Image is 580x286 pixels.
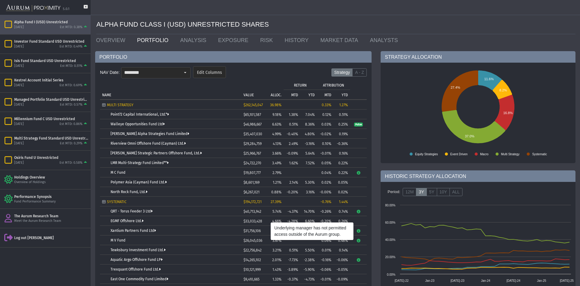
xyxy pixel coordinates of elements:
[243,142,262,146] span: $29,284,759
[284,129,300,139] td: -0.40%
[333,235,350,245] td: 0.48%
[111,248,166,252] a: Tewksbury Investment Fund Ltd.
[270,103,282,107] span: 36.98%
[537,279,546,282] text: Jan-25
[300,255,317,265] td: -2.38%
[308,93,315,97] p: YTD
[241,80,264,99] td: Column VALUE
[333,119,350,129] td: 0.25%
[60,44,82,49] div: Est MTD: 0.49%
[333,168,350,177] td: 0.22%
[507,279,520,282] text: [DATE]-24
[385,204,395,207] text: 80.00%
[14,175,88,180] div: Holdings Overview
[243,200,262,204] span: $194,172,721
[317,110,333,119] td: 0.12%
[243,151,261,156] span: $25,966,767
[243,171,261,175] span: $19,807,777
[317,265,333,274] td: -0.06%
[243,268,261,272] span: $10,121,999
[319,200,331,204] div: -0.76%
[451,86,460,89] text: 27.4%
[284,148,300,158] td: -0.09%
[111,238,125,242] a: M V Fund
[300,148,317,158] td: 5.64%
[111,258,163,262] a: Aquatic Argo Offshore Fund LP
[333,148,350,158] td: 0.16%
[14,180,88,185] div: Overview of Holdings
[271,200,282,204] span: 27.39%
[284,255,300,265] td: -7.73%
[243,103,263,107] span: $262,145,047
[481,279,490,282] text: Jan-24
[243,180,259,185] span: $8,601,169
[300,206,317,216] td: 14.70%
[333,245,350,255] td: 0.14%
[14,161,24,165] div: [DATE]
[197,70,222,75] span: Edit Columns
[63,7,69,12] div: 5.0.1
[133,34,176,46] a: PORTFOLIO
[333,129,350,139] td: 0.19%
[532,153,547,156] text: Systematic
[284,158,300,168] td: 1.62%
[14,141,24,146] div: [DATE]
[342,93,348,97] p: YTD
[387,273,395,276] text: 0.00%
[100,80,241,99] td: Column NAME
[319,103,331,107] div: 0.33%
[193,66,226,78] dx-button: Edit Columns
[272,161,282,165] span: 3.49%
[415,153,438,156] text: Equity Strategies
[284,265,300,274] td: -3.89%
[323,83,344,87] p: ATTRIBUTION
[449,188,462,196] label: ALL
[107,103,134,107] span: MULTI STRATEGY
[272,238,282,243] span: 3.67%
[111,277,168,281] a: East One Commodity Fund Limited
[366,34,405,46] a: ANALYSTS
[317,129,333,139] td: -0.02%
[92,34,133,46] a: OVERVIEW
[95,51,372,63] div: PORTFOLIO
[14,103,24,107] div: [DATE]
[450,153,468,156] text: Event Driven
[381,51,575,63] div: STRATEGY ALLOCATION
[14,78,88,83] div: Kestrel Account Initial Series
[271,93,282,97] p: ALLOC.
[480,153,488,156] text: Macro
[6,2,60,15] img: Aurum-Proximity%20white.svg
[336,103,348,107] div: 1.27%
[272,248,282,252] span: 3.21%
[465,134,474,138] text: 37.0%
[333,187,350,197] td: 0.02%
[243,122,262,127] span: $46,986,667
[14,122,24,127] div: [DATE]
[14,214,88,219] div: The Aurum Research Team
[317,177,333,187] td: 0.02%
[350,80,367,99] td: Column
[284,216,300,226] td: -4.28%
[300,177,317,187] td: 5.30%
[317,255,333,265] td: -0.16%
[176,34,214,46] a: ANALYSIS
[60,122,82,127] div: Est MTD: 0.86%
[354,123,363,127] span: Pulse
[243,277,259,281] span: $9,410,665
[243,93,254,97] p: VALUE
[214,34,256,46] a: EXPOSURE
[300,245,317,255] td: 5.50%
[450,279,464,282] text: [DATE]-23
[14,194,88,199] div: Performance Synopsis
[300,216,317,226] td: 6.60%
[111,228,156,233] a: Xantium Partners Fund Ltd
[96,15,575,34] div: ALPHA FUND CLASS I (USD) UNRESTRICTED SHARES
[403,188,416,196] label: 12M
[284,245,300,255] td: 0.51%
[316,34,366,46] a: MARKET DATA
[333,110,350,119] td: 0.51%
[333,177,350,187] td: 0.05%
[354,122,363,126] a: Pulse
[111,141,186,146] a: Riverview Omni Offshore Fund (Cayman) Ltd.
[243,219,262,223] span: $33,033,428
